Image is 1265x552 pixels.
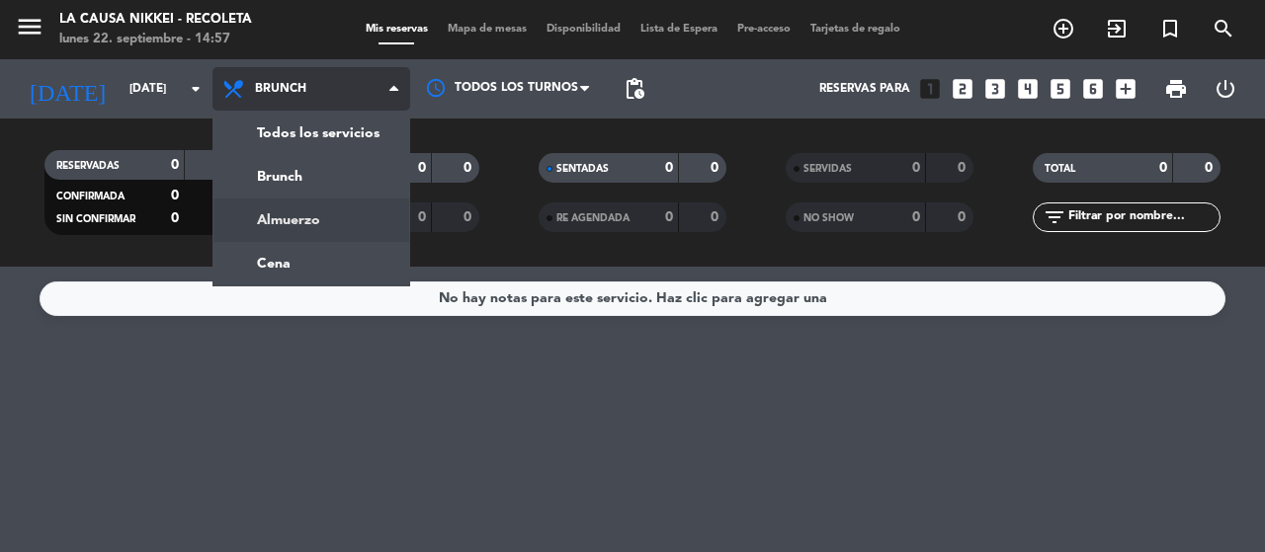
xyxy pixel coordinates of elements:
button: menu [15,12,44,48]
span: Disponibilidad [537,24,631,35]
i: looks_two [950,76,975,102]
i: power_settings_new [1214,77,1237,101]
a: Cena [213,242,409,285]
strong: 0 [464,210,475,224]
i: filter_list [1043,205,1066,229]
strong: 0 [665,210,673,224]
i: [DATE] [15,67,120,111]
i: looks_5 [1048,76,1073,102]
div: La Causa Nikkei - Recoleta [59,10,252,30]
strong: 0 [171,211,179,225]
div: No hay notas para este servicio. Haz clic para agregar una [439,287,827,310]
span: NO SHOW [803,213,854,223]
strong: 0 [171,189,179,202]
i: looks_one [917,76,943,102]
span: CONFIRMADA [56,192,125,201]
input: Filtrar por nombre... [1066,206,1220,228]
a: Almuerzo [213,198,409,242]
span: Mapa de mesas [438,24,537,35]
span: Reservas para [819,82,910,96]
span: Mis reservas [356,24,438,35]
i: exit_to_app [1105,17,1129,40]
strong: 0 [912,161,920,175]
strong: 0 [171,158,179,172]
i: search [1212,17,1235,40]
i: looks_4 [1015,76,1041,102]
strong: 0 [912,210,920,224]
i: arrow_drop_down [184,77,208,101]
strong: 0 [418,210,426,224]
span: Tarjetas de regalo [801,24,910,35]
div: lunes 22. septiembre - 14:57 [59,30,252,49]
i: turned_in_not [1158,17,1182,40]
span: Brunch [255,82,306,96]
span: SIN CONFIRMAR [56,214,135,224]
i: looks_3 [982,76,1008,102]
strong: 0 [711,210,722,224]
span: RESERVADAS [56,161,120,171]
strong: 0 [418,161,426,175]
strong: 0 [958,210,970,224]
strong: 0 [958,161,970,175]
strong: 0 [1159,161,1167,175]
span: TOTAL [1045,164,1075,174]
i: add_box [1113,76,1138,102]
span: print [1164,77,1188,101]
span: RE AGENDADA [556,213,630,223]
i: menu [15,12,44,41]
i: add_circle_outline [1052,17,1075,40]
strong: 0 [464,161,475,175]
a: Todos los servicios [213,112,409,155]
span: Lista de Espera [631,24,727,35]
span: Pre-acceso [727,24,801,35]
strong: 0 [1205,161,1217,175]
a: Brunch [213,155,409,198]
span: pending_actions [623,77,646,101]
span: SENTADAS [556,164,609,174]
div: LOG OUT [1201,59,1250,118]
strong: 0 [711,161,722,175]
i: looks_6 [1080,76,1106,102]
span: SERVIDAS [803,164,852,174]
strong: 0 [665,161,673,175]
